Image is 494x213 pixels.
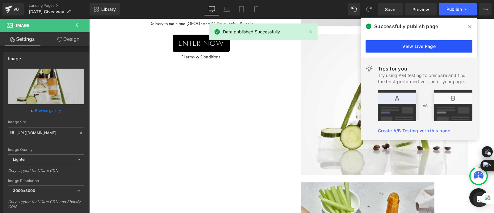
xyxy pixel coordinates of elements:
div: v6 [12,5,20,13]
a: Tablet [234,3,249,15]
span: Delivery to mainland [GEOGRAPHIC_DATA] only. 18+ only. [60,2,164,8]
a: Desktop [204,3,219,15]
img: tip.png [378,90,472,121]
a: Create A/B Testing with this page [378,128,450,133]
a: Landing Pages [29,3,90,8]
button: Undo [348,3,360,15]
span: Image [16,23,29,28]
span: Successfully publish page [374,23,438,30]
div: Image Quality [8,147,84,152]
span: ENTER NOW [89,19,135,30]
div: Image Resolution [8,179,84,183]
span: [DATE] Giveaway [29,9,64,14]
a: Laptop [219,3,234,15]
a: *Terms & Conditions. [92,35,132,41]
div: Image [8,53,21,61]
div: or [8,107,84,114]
b: Lighter [13,157,26,162]
div: Image Src [8,120,84,124]
a: Preview [405,3,437,15]
button: More [479,3,492,15]
a: ENTER NOW [84,16,140,33]
a: v6 [2,3,24,15]
b: 3000x3000 [13,188,35,193]
a: New Library [90,3,120,15]
input: Link [8,127,84,138]
div: Only support for UCare CDN [8,168,84,177]
a: Mobile [249,3,264,15]
span: Publish [446,7,462,12]
a: Browse gallery [35,105,61,116]
span: Library [101,6,116,12]
div: Tips for you [378,65,472,72]
button: Redo [363,3,375,15]
div: Try using A/B testing to compare and find the best-performed version of your page. [378,72,472,85]
span: Preview [412,6,429,13]
a: Design [46,32,91,46]
span: Data published Successfully. [223,28,281,35]
span: Save [385,6,395,13]
a: View Live Page [366,40,472,53]
img: light.svg [366,65,373,72]
button: Publish [439,3,477,15]
div: Open Intercom Messenger [473,192,488,207]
